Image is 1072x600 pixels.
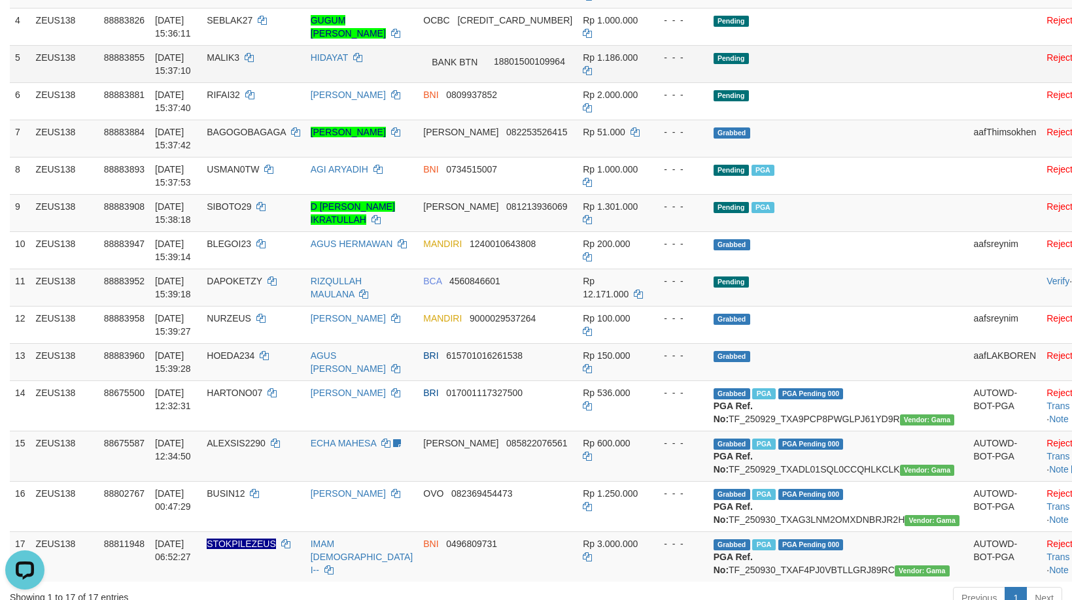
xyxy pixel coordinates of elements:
[104,313,145,324] span: 88883958
[969,120,1042,157] td: aafThimsokhen
[714,202,749,213] span: Pending
[104,438,145,448] span: 88675587
[423,90,438,100] span: BNI
[714,539,750,550] span: Grabbed
[207,90,240,100] span: RIFAI32
[778,388,844,399] span: PGA Pending
[583,201,638,212] span: Rp 1.301.000
[10,306,31,343] td: 12
[969,343,1042,380] td: aafLAKBOREN
[10,8,31,45] td: 4
[155,127,191,150] span: [DATE] 15:37:42
[708,531,969,582] td: TF_250930_TXAF4PJ0VBTLLGRJ89RC
[207,313,251,324] span: NURZEUS
[969,531,1042,582] td: AUTOWD-BOT-PGA
[714,552,753,575] b: PGA Ref. No:
[583,438,630,448] span: Rp 600.000
[506,201,567,212] span: Copy 081213936069 to clipboard
[31,343,99,380] td: ZEUS138
[714,276,749,288] span: Pending
[714,314,750,325] span: Grabbed
[653,163,703,176] div: - - -
[457,15,572,25] span: Copy 693817527163 to clipboard
[900,465,955,476] span: Vendor URL: https://trx31.1velocity.biz
[10,431,31,481] td: 15
[583,539,638,549] span: Rp 3.000.000
[451,488,512,499] span: Copy 082369454473 to clipboard
[10,45,31,82] td: 5
[311,539,413,575] a: IMAM [DEMOGRAPHIC_DATA] I--
[155,164,191,188] span: [DATE] 15:37:53
[653,125,703,139] div: - - -
[207,15,252,25] span: SEBLAK27
[708,431,969,481] td: TF_250929_TXADL01SQL0CCQHLKCLK
[423,539,438,549] span: BNI
[494,56,565,66] span: Copy 18801500109964 to clipboard
[311,388,386,398] a: [PERSON_NAME]
[423,164,438,175] span: BNI
[714,127,750,139] span: Grabbed
[31,481,99,531] td: ZEUS138
[653,237,703,250] div: - - -
[207,52,239,63] span: MALIK3
[104,276,145,286] span: 88883952
[714,351,750,362] span: Grabbed
[311,276,362,299] a: RIZQULLAH MAULANA
[207,388,262,398] span: HARTONO07
[5,5,44,44] button: Open LiveChat chat widget
[104,127,145,137] span: 88883884
[311,350,386,374] a: AGUS [PERSON_NAME]
[104,539,145,549] span: 88811948
[155,201,191,225] span: [DATE] 15:38:18
[155,276,191,299] span: [DATE] 15:39:18
[207,438,266,448] span: ALEXSIS2290
[470,239,536,249] span: Copy 1240010643808 to clipboard
[583,127,625,137] span: Rp 51.000
[155,313,191,337] span: [DATE] 15:39:27
[104,239,145,249] span: 88883947
[423,313,462,324] span: MANDIRI
[653,537,703,550] div: - - -
[155,539,191,562] span: [DATE] 06:52:27
[714,90,749,101] span: Pending
[446,90,497,100] span: Copy 0809937852 to clipboard
[752,439,775,450] span: Marked by aafpengsreynich
[311,313,386,324] a: [PERSON_NAME]
[714,53,749,64] span: Pending
[653,200,703,213] div: - - -
[10,157,31,194] td: 8
[311,438,376,448] a: ECHA MAHESA
[714,388,750,399] span: Grabbed
[311,127,386,137] a: [PERSON_NAME]
[708,481,969,531] td: TF_250930_TXAG3LNM2OMXDNBRJR2H
[207,127,286,137] span: BAGOGOBAGAGA
[31,269,99,306] td: ZEUS138
[10,343,31,380] td: 13
[583,276,629,299] span: Rp 12.171.000
[905,515,960,526] span: Vendor URL: https://trx31.1velocity.biz
[653,51,703,64] div: - - -
[583,488,638,499] span: Rp 1.250.000
[446,539,497,549] span: Copy 0496809731 to clipboard
[752,489,775,500] span: Marked by aafsreyleap
[752,388,775,399] span: Marked by aaftrukkakada
[583,239,630,249] span: Rp 200.000
[423,201,498,212] span: [PERSON_NAME]
[708,380,969,431] td: TF_250929_TXA9PCP8PWGLPJ61YD9R
[155,488,191,512] span: [DATE] 00:47:29
[653,437,703,450] div: - - -
[900,414,955,425] span: Vendor URL: https://trx31.1velocity.biz
[583,15,638,25] span: Rp 1.000.000
[423,276,441,286] span: BCA
[449,276,500,286] span: Copy 4560846601 to clipboard
[10,194,31,231] td: 9
[583,164,638,175] span: Rp 1.000.000
[311,15,386,39] a: GUGUM [PERSON_NAME]
[714,451,753,475] b: PGA Ref. No:
[714,501,753,525] b: PGA Ref. No:
[311,90,386,100] a: [PERSON_NAME]
[714,239,750,250] span: Grabbed
[207,276,262,286] span: DAPOKETZY
[10,120,31,157] td: 7
[104,164,145,175] span: 88883893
